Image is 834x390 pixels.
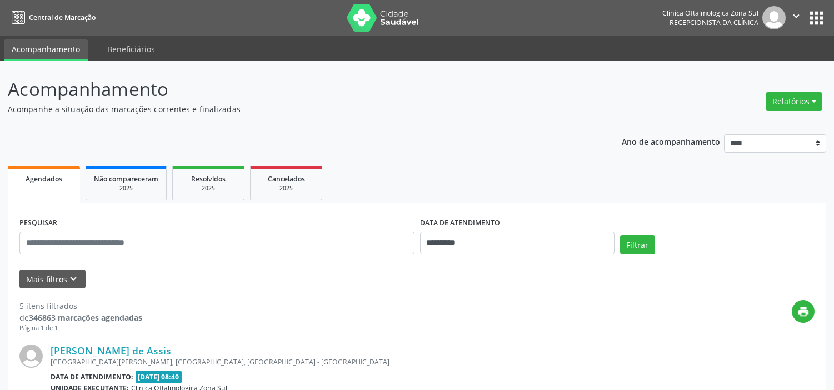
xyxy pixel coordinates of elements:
[29,13,96,22] span: Central de Marcação
[620,235,655,254] button: Filtrar
[420,215,500,232] label: DATA DE ATENDIMENTO
[19,215,57,232] label: PESQUISAR
[258,184,314,193] div: 2025
[19,300,142,312] div: 5 itens filtrados
[19,323,142,333] div: Página 1 de 1
[19,270,86,289] button: Mais filtroskeyboard_arrow_down
[51,357,648,367] div: [GEOGRAPHIC_DATA][PERSON_NAME], [GEOGRAPHIC_DATA], [GEOGRAPHIC_DATA] - [GEOGRAPHIC_DATA]
[191,174,226,184] span: Resolvidos
[662,8,758,18] div: Clinica Oftalmologica Zona Sul
[51,345,171,357] a: [PERSON_NAME] de Assis
[670,18,758,27] span: Recepcionista da clínica
[19,312,142,323] div: de
[786,6,807,29] button: 
[8,8,96,27] a: Central de Marcação
[622,134,720,148] p: Ano de acompanhamento
[99,39,163,59] a: Beneficiários
[268,174,305,184] span: Cancelados
[797,306,810,318] i: print
[19,345,43,368] img: img
[807,8,826,28] button: apps
[51,372,133,382] b: Data de atendimento:
[136,371,182,383] span: [DATE] 08:40
[94,174,158,184] span: Não compareceram
[181,184,236,193] div: 2025
[4,39,88,61] a: Acompanhamento
[67,273,79,285] i: keyboard_arrow_down
[8,75,581,103] p: Acompanhamento
[29,312,142,323] strong: 346863 marcações agendadas
[94,184,158,193] div: 2025
[792,300,815,323] button: print
[26,174,62,184] span: Agendados
[8,103,581,115] p: Acompanhe a situação das marcações correntes e finalizadas
[762,6,786,29] img: img
[790,10,802,22] i: 
[766,92,822,111] button: Relatórios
